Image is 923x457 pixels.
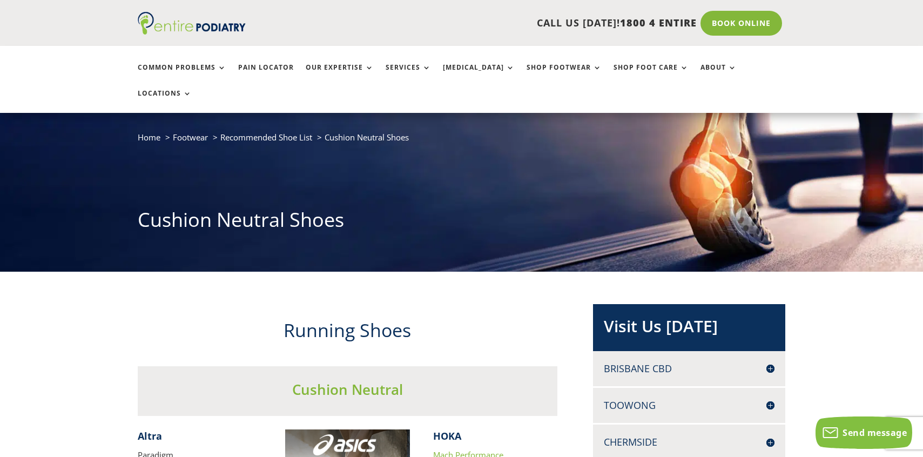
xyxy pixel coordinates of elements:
h4: ​ [138,429,262,448]
a: Footwear [173,132,208,143]
h4: Chermside [604,435,774,449]
a: Home [138,132,160,143]
a: Recommended Shoe List [220,132,312,143]
h2: Running Shoes [138,318,558,349]
a: Pain Locator [238,64,294,87]
button: Send message [816,416,912,449]
span: 1800 4 ENTIRE [620,16,697,29]
strong: Altra [138,429,162,442]
nav: breadcrumb [138,130,786,152]
a: Shop Footwear [527,64,602,87]
a: Book Online [700,11,782,36]
span: Cushion Neutral Shoes [325,132,409,143]
strong: HOKA [433,429,461,442]
p: CALL US [DATE]! [287,16,697,30]
a: Entire Podiatry [138,26,246,37]
span: Send message [843,427,907,439]
a: Common Problems [138,64,226,87]
img: logo (1) [138,12,246,35]
a: Our Expertise [306,64,374,87]
h1: Cushion Neutral Shoes [138,206,786,239]
h4: Brisbane CBD [604,362,774,375]
h2: Visit Us [DATE] [604,315,774,343]
a: Shop Foot Care [614,64,689,87]
a: [MEDICAL_DATA] [443,64,515,87]
h3: Cushion Neutral [138,380,558,405]
a: Locations [138,90,192,113]
a: Services [386,64,431,87]
h4: Toowong [604,399,774,412]
a: About [700,64,737,87]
